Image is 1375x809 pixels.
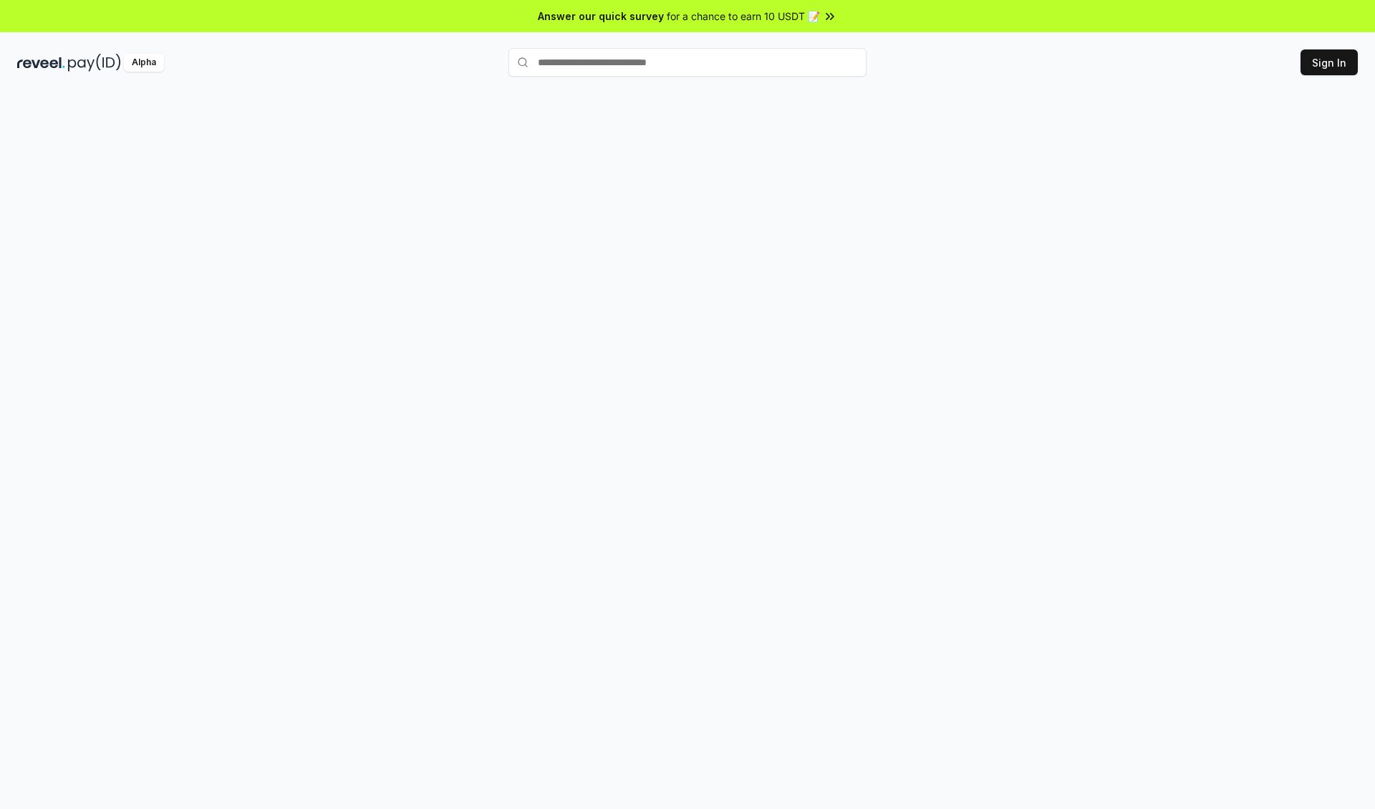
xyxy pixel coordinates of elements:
img: pay_id [68,54,121,72]
img: reveel_dark [17,54,65,72]
button: Sign In [1301,49,1358,75]
span: for a chance to earn 10 USDT 📝 [667,9,820,24]
div: Alpha [124,54,164,72]
span: Answer our quick survey [538,9,664,24]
